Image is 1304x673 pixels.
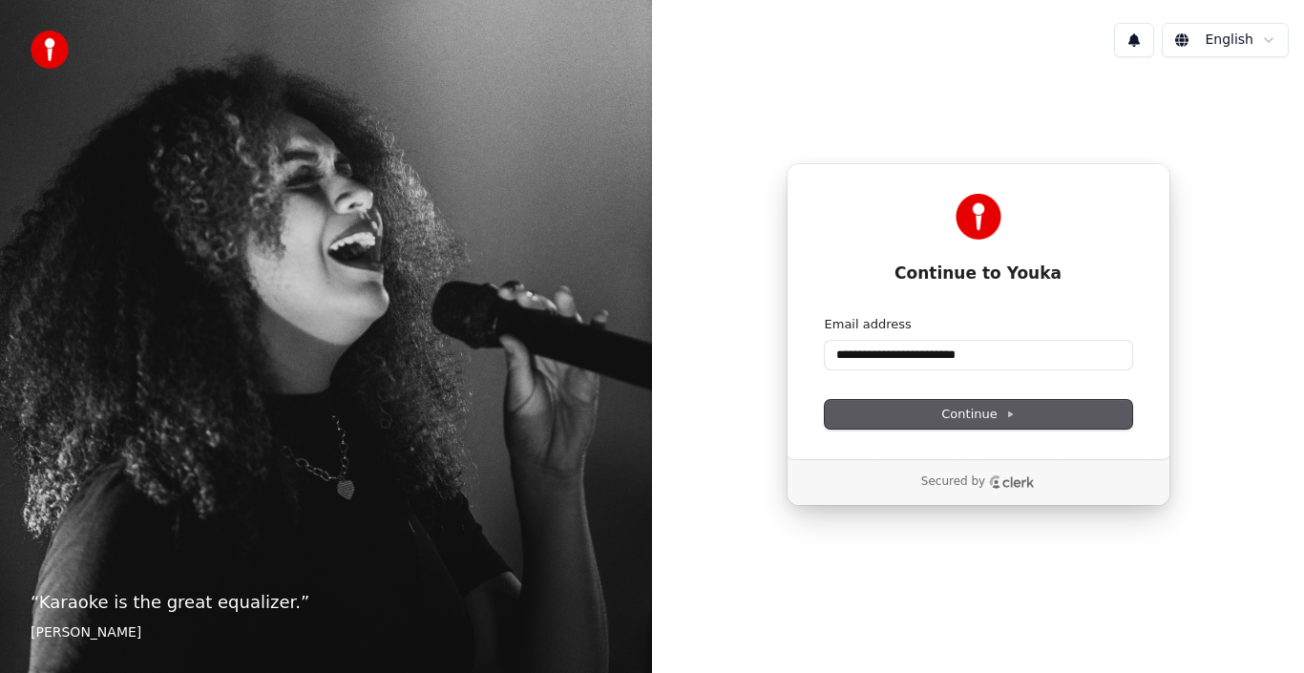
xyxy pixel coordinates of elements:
[31,589,621,616] p: “ Karaoke is the great equalizer. ”
[31,623,621,642] footer: [PERSON_NAME]
[921,474,985,490] p: Secured by
[956,194,1001,240] img: Youka
[989,475,1035,489] a: Clerk logo
[941,406,1014,423] span: Continue
[825,263,1132,285] h1: Continue to Youka
[825,316,912,333] label: Email address
[31,31,69,69] img: youka
[825,400,1132,429] button: Continue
